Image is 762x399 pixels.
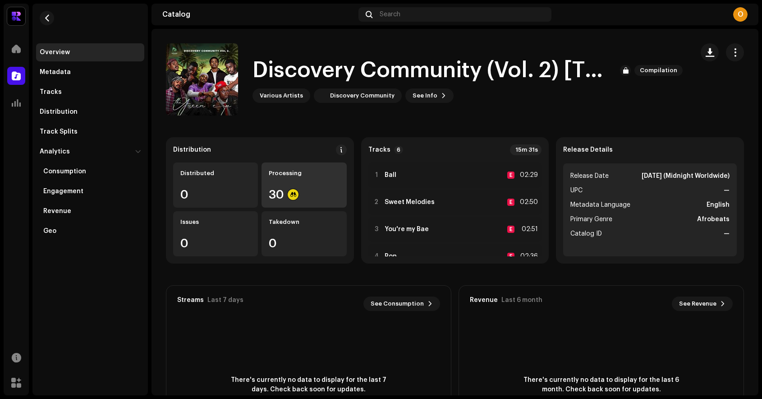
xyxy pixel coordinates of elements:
strong: Sweet Melodies [385,199,435,206]
div: O [733,7,748,22]
re-m-nav-item: Metadata [36,63,144,81]
div: Analytics [40,148,70,155]
re-m-nav-item: Consumption [36,162,144,181]
span: There's currently no data to display for the last 6 month. Check back soon for updates. [520,376,683,394]
span: Search [380,11,400,18]
re-m-nav-item: Geo [36,222,144,240]
button: See Info [405,88,454,103]
strong: — [724,185,730,196]
span: There's currently no data to display for the last 7 days. Check back soon for updates. [228,376,390,394]
strong: English [707,199,730,210]
h1: Discovery Community (Vol. 2) [The Green EP] [252,56,613,85]
span: Catalog ID [570,228,602,239]
img: 4bfc1d7d-d9de-48b7-9713-5cebb277d227 [7,7,25,25]
span: See Revenue [679,295,716,313]
div: Engagement [43,188,83,195]
re-m-nav-item: Track Splits [36,123,144,141]
img: 9b8e5557-5aae-4c09-b4c4-6eebdfd292ab [316,90,326,101]
div: Catalog [162,11,355,18]
div: Track Splits [40,128,78,135]
div: Geo [43,227,56,235]
div: E [507,226,514,233]
div: Consumption [43,168,86,175]
div: Distribution [173,146,211,153]
strong: Ball [385,172,396,179]
div: E [507,199,514,206]
div: Issues [180,218,251,226]
re-m-nav-item: Revenue [36,202,144,220]
div: Processing [269,170,339,177]
strong: Release Details [563,146,613,153]
div: Last 6 month [501,297,542,304]
re-m-nav-dropdown: Analytics [36,143,144,240]
div: E [507,172,514,179]
strong: You're my Bae [385,226,429,233]
div: Discovery Community [330,92,395,99]
strong: Pop [385,253,397,260]
p-badge: 6 [394,146,403,154]
div: Overview [40,49,70,56]
span: Metadata Language [570,199,630,210]
div: Streams [177,297,204,304]
div: Various Artists [260,92,303,99]
div: 02:51 [518,224,538,235]
re-m-nav-item: Tracks [36,83,144,101]
strong: — [724,228,730,239]
button: See Revenue [672,297,733,311]
span: UPC [570,185,583,196]
span: See Consumption [371,295,424,313]
strong: Afrobeats [697,214,730,225]
span: Compilation [634,65,683,76]
div: Metadata [40,69,71,76]
div: 02:36 [518,251,538,262]
div: Last 7 days [207,297,243,304]
div: Distributed [180,170,251,177]
re-m-nav-item: Engagement [36,182,144,200]
div: 15m 31s [510,144,542,155]
div: 02:50 [518,197,538,208]
strong: [DATE] (Midnight Worldwide) [642,171,730,181]
div: Revenue [43,208,71,215]
div: E [507,253,514,260]
re-m-nav-item: Overview [36,43,144,61]
button: See Consumption [363,297,440,311]
div: Distribution [40,108,78,116]
re-m-nav-item: Distribution [36,103,144,121]
strong: Tracks [368,146,390,153]
span: See Info [413,87,437,105]
div: Revenue [470,297,498,304]
div: Tracks [40,88,62,96]
div: Takedown [269,218,339,226]
span: Release Date [570,171,609,181]
span: Primary Genre [570,214,612,225]
div: 02:29 [518,170,538,181]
